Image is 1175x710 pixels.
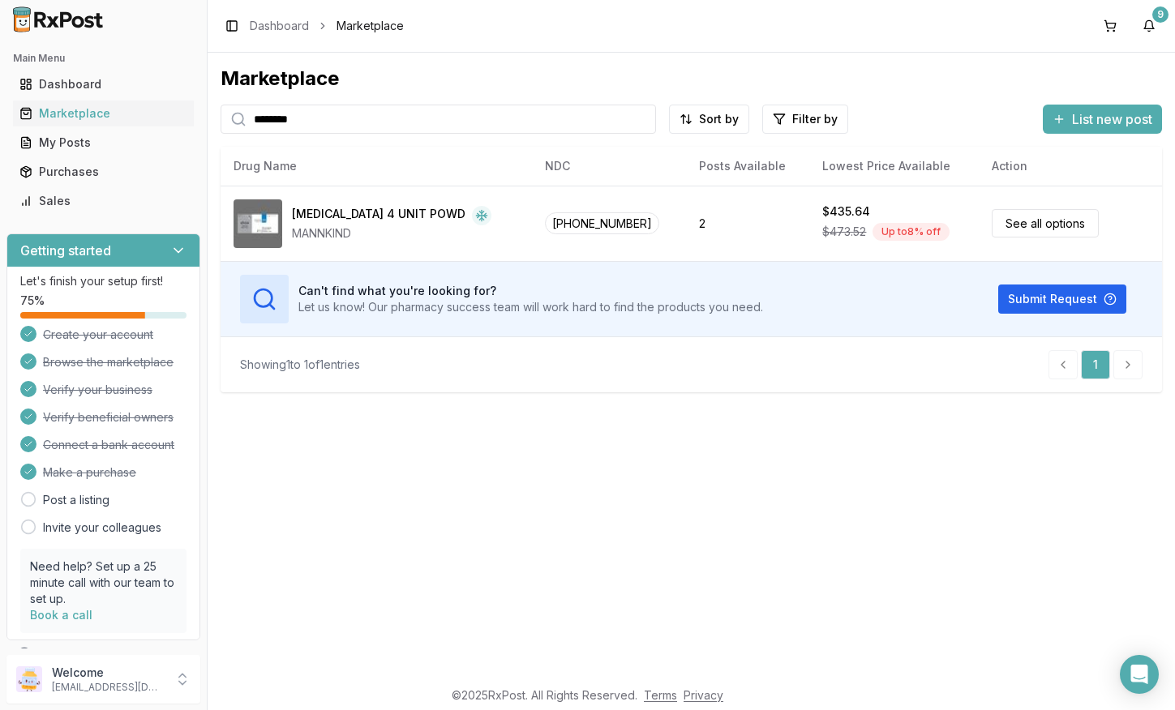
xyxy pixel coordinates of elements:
[298,299,763,315] p: Let us know! Our pharmacy success team will work hard to find the products you need.
[43,354,174,370] span: Browse the marketplace
[30,608,92,622] a: Book a call
[873,223,950,241] div: Up to 8 % off
[998,284,1126,314] button: Submit Request
[13,52,194,65] h2: Main Menu
[762,105,848,134] button: Filter by
[43,464,136,481] span: Make a purchase
[13,186,194,216] a: Sales
[292,206,465,225] div: [MEDICAL_DATA] 4 UNIT POWD
[43,520,161,536] a: Invite your colleagues
[532,147,686,186] th: NDC
[240,357,360,373] div: Showing 1 to 1 of 1 entries
[1043,105,1162,134] button: List new post
[6,6,110,32] img: RxPost Logo
[1136,13,1162,39] button: 9
[822,224,866,240] span: $473.52
[1072,109,1152,129] span: List new post
[1152,6,1169,23] div: 9
[1048,350,1143,379] nav: pagination
[686,147,810,186] th: Posts Available
[43,382,152,398] span: Verify your business
[6,188,200,214] button: Sales
[792,111,838,127] span: Filter by
[1081,350,1110,379] a: 1
[979,147,1162,186] th: Action
[250,18,309,34] a: Dashboard
[19,135,187,151] div: My Posts
[20,293,45,309] span: 75 %
[1120,655,1159,694] div: Open Intercom Messenger
[6,71,200,97] button: Dashboard
[6,101,200,126] button: Marketplace
[6,130,200,156] button: My Posts
[292,225,491,242] div: MANNKIND
[337,18,404,34] span: Marketplace
[19,105,187,122] div: Marketplace
[20,273,187,289] p: Let's finish your setup first!
[13,99,194,128] a: Marketplace
[298,283,763,299] h3: Can't find what you're looking for?
[19,164,187,180] div: Purchases
[686,186,810,261] td: 2
[30,558,177,607] p: Need help? Set up a 25 minute call with our team to set up.
[13,128,194,157] a: My Posts
[13,70,194,99] a: Dashboard
[221,66,1162,92] div: Marketplace
[43,327,153,343] span: Create your account
[644,688,677,702] a: Terms
[43,409,174,426] span: Verify beneficial owners
[669,105,749,134] button: Sort by
[684,688,723,702] a: Privacy
[992,209,1099,237] a: See all options
[52,665,165,681] p: Welcome
[43,437,174,453] span: Connect a bank account
[221,147,532,186] th: Drug Name
[16,666,42,692] img: User avatar
[1043,113,1162,129] a: List new post
[822,203,870,220] div: $435.64
[19,76,187,92] div: Dashboard
[809,147,978,186] th: Lowest Price Available
[6,159,200,185] button: Purchases
[6,640,200,669] button: Support
[19,193,187,209] div: Sales
[699,111,739,127] span: Sort by
[20,241,111,260] h3: Getting started
[52,681,165,694] p: [EMAIL_ADDRESS][DOMAIN_NAME]
[13,157,194,186] a: Purchases
[545,212,659,234] span: [PHONE_NUMBER]
[250,18,404,34] nav: breadcrumb
[43,492,109,508] a: Post a listing
[234,199,282,248] img: Afrezza 4 UNIT POWD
